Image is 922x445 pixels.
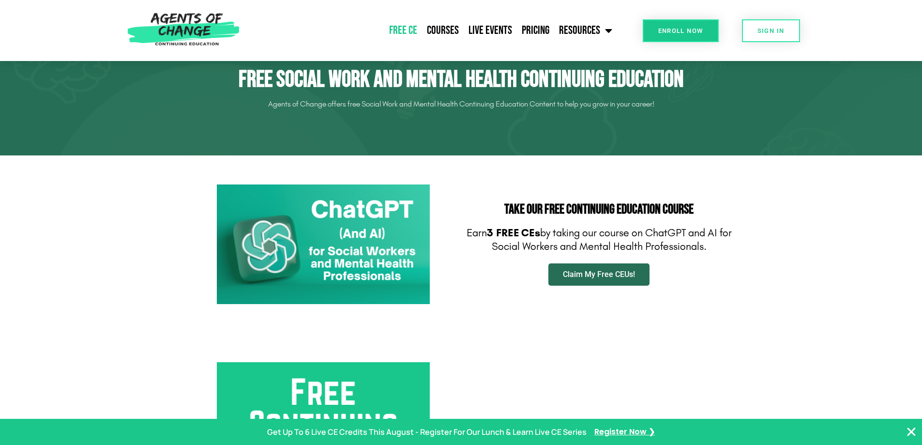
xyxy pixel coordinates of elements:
b: 3 FREE CEs [487,227,540,239]
a: Register Now ❯ [594,425,655,439]
button: Close Banner [906,426,917,438]
a: Claim My Free CEUs! [548,263,650,286]
h1: Free Social Work and Mental Health Continuing Education [190,66,732,94]
a: Enroll Now [643,19,719,42]
a: Live Events [464,18,517,43]
nav: Menu [244,18,617,43]
span: Claim My Free CEUs! [563,271,635,278]
h2: Take Our FREE Continuing Education Course [466,203,732,216]
a: Courses [422,18,464,43]
p: Earn by taking our course on ChatGPT and AI for Social Workers and Mental Health Professionals. [466,226,732,254]
a: Pricing [517,18,554,43]
a: Free CE [384,18,422,43]
a: SIGN IN [742,19,800,42]
span: SIGN IN [757,28,785,34]
span: Enroll Now [658,28,703,34]
p: Get Up To 6 Live CE Credits This August - Register For Our Lunch & Learn Live CE Series [267,425,587,439]
p: Agents of Change offers free Social Work and Mental Health Continuing Education Content to help y... [190,96,732,112]
a: Resources [554,18,617,43]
